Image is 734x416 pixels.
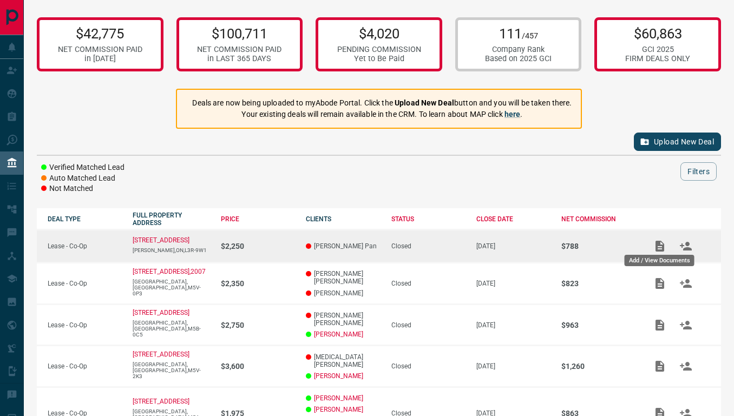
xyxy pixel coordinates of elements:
div: in [DATE] [58,54,142,63]
div: FIRM DEALS ONLY [625,54,690,63]
p: $2,750 [221,321,295,329]
li: Verified Matched Lead [41,162,124,173]
div: PRICE [221,215,295,223]
p: [GEOGRAPHIC_DATA],[GEOGRAPHIC_DATA],M5V-0P3 [133,279,210,296]
a: [PERSON_NAME] [314,331,363,338]
span: Match Clients [673,242,699,249]
a: [STREET_ADDRESS] [133,309,189,316]
span: Match Clients [673,279,699,287]
div: Closed [391,321,466,329]
button: Upload New Deal [634,133,721,151]
span: /457 [522,31,538,41]
div: NET COMMISSION PAID [197,45,281,54]
div: DEAL TYPE [48,215,122,223]
a: here [504,110,521,118]
p: $100,711 [197,25,281,42]
p: Your existing deals will remain available in the CRM. To learn about MAP click . [192,109,572,120]
div: FULL PROPERTY ADDRESS [133,212,210,227]
p: [PERSON_NAME] [PERSON_NAME] [306,312,380,327]
div: Closed [391,280,466,287]
li: Not Matched [41,183,124,194]
span: Add / View Documents [647,362,673,369]
div: NET COMMISSION PAID [58,45,142,54]
div: CLIENTS [306,215,380,223]
p: $2,250 [221,242,295,250]
div: in LAST 365 DAYS [197,54,281,63]
p: $60,863 [625,25,690,42]
span: Add / View Documents [647,279,673,287]
div: Closed [391,242,466,250]
span: Add / View Documents [647,321,673,328]
p: $963 [561,321,635,329]
p: [PERSON_NAME] [306,289,380,297]
a: [PERSON_NAME] [314,372,363,380]
p: [GEOGRAPHIC_DATA],[GEOGRAPHIC_DATA],M5B-0C5 [133,320,210,338]
li: Auto Matched Lead [41,173,124,184]
a: [PERSON_NAME] [314,406,363,413]
a: [STREET_ADDRESS] [133,398,189,405]
p: Lease - Co-Op [48,242,122,250]
p: $4,020 [337,25,421,42]
p: 111 [485,25,552,42]
div: Based on 2025 GCI [485,54,552,63]
p: $823 [561,279,635,288]
a: [PERSON_NAME] [314,394,363,402]
div: Company Rank [485,45,552,54]
span: Match Clients [673,362,699,369]
p: Lease - Co-Op [48,280,122,287]
p: [DATE] [476,242,550,250]
p: [GEOGRAPHIC_DATA],[GEOGRAPHIC_DATA],M5V-2K3 [133,361,210,379]
p: [PERSON_NAME] [PERSON_NAME] [306,270,380,285]
p: [DATE] [476,362,550,370]
a: [STREET_ADDRESS],2007 [133,268,206,275]
div: PENDING COMMISSION [337,45,421,54]
p: [PERSON_NAME],ON,L3R-9W1 [133,247,210,253]
p: $3,600 [221,362,295,371]
p: [DATE] [476,321,550,329]
p: [DATE] [476,280,550,287]
strong: Upload New Deal [395,98,454,107]
p: [PERSON_NAME] Pan [306,242,380,250]
p: $2,350 [221,279,295,288]
p: Lease - Co-Op [48,321,122,329]
div: Add / View Documents [625,255,694,266]
button: Filters [680,162,717,181]
div: NET COMMISSION [561,215,635,223]
span: Add / View Documents [647,242,673,249]
span: Match Clients [673,321,699,328]
p: $42,775 [58,25,142,42]
div: Yet to Be Paid [337,54,421,63]
p: [MEDICAL_DATA][PERSON_NAME] [306,353,380,368]
a: [STREET_ADDRESS] [133,236,189,244]
p: $788 [561,242,635,250]
p: $1,260 [561,362,635,371]
div: Closed [391,362,466,370]
div: STATUS [391,215,466,223]
div: GCI 2025 [625,45,690,54]
p: Deals are now being uploaded to myAbode Portal. Click the button and you will be taken there. [192,97,572,109]
div: CLOSE DATE [476,215,550,223]
a: [STREET_ADDRESS] [133,351,189,358]
p: Lease - Co-Op [48,362,122,370]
